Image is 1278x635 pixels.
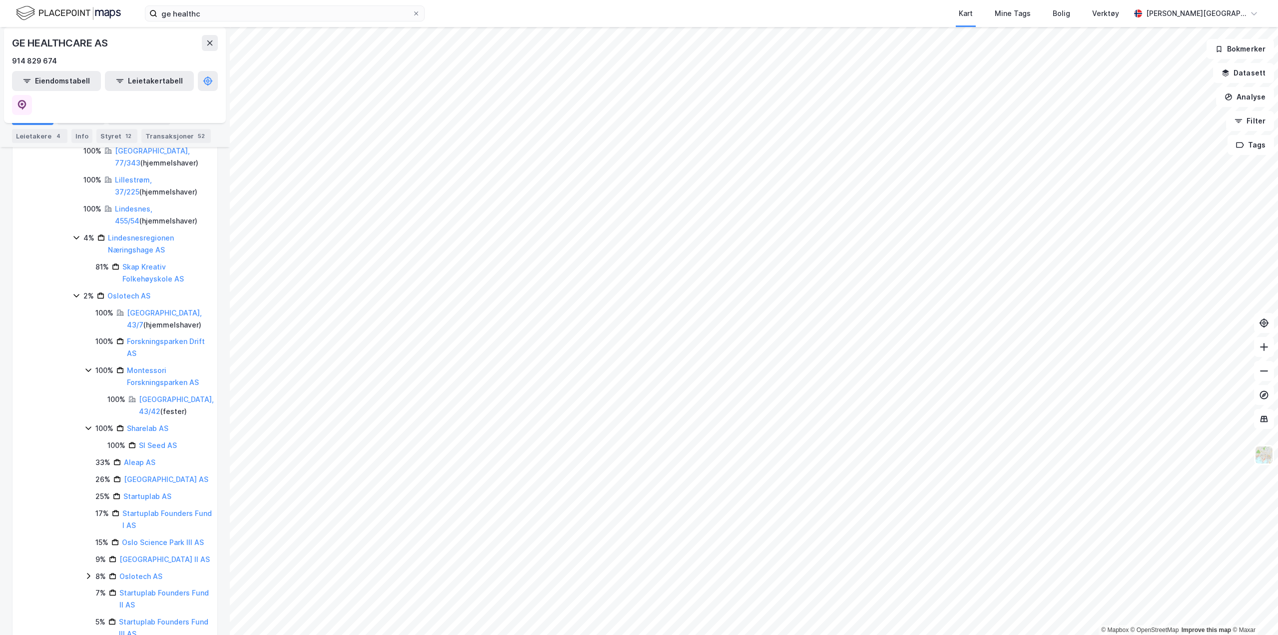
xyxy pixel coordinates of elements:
[53,131,63,141] div: 4
[83,203,101,215] div: 100%
[105,71,194,91] button: Leietakertabell
[139,395,214,415] a: [GEOGRAPHIC_DATA], 43/42
[108,233,174,254] a: Lindesnesregionen Næringshage AS
[83,174,101,186] div: 100%
[122,538,204,546] a: Oslo Science Park III AS
[83,145,101,157] div: 100%
[12,71,101,91] button: Eiendomstabell
[139,393,214,417] div: ( fester )
[107,439,125,451] div: 100%
[107,291,150,300] a: Oslotech AS
[123,492,171,500] a: Startuplab AS
[71,129,92,143] div: Info
[95,335,113,347] div: 100%
[107,393,125,405] div: 100%
[83,290,94,302] div: 2%
[83,232,94,244] div: 4%
[115,145,214,169] div: ( hjemmelshaver )
[95,307,113,319] div: 100%
[95,490,110,502] div: 25%
[95,553,106,565] div: 9%
[95,587,106,599] div: 7%
[123,131,133,141] div: 12
[95,473,110,485] div: 26%
[95,616,105,628] div: 5%
[139,441,177,449] a: Sl Seed AS
[12,55,57,67] div: 914 829 674
[115,175,152,196] a: Lillestrøm, 37/225
[1207,39,1274,59] button: Bokmerker
[959,7,973,19] div: Kart
[127,308,202,329] a: [GEOGRAPHIC_DATA], 43/7
[119,572,162,580] a: Oslotech AS
[16,4,121,22] img: logo.f888ab2527a4732fd821a326f86c7f29.svg
[95,364,113,376] div: 100%
[124,458,155,466] a: Aleap AS
[95,570,106,582] div: 8%
[127,307,214,331] div: ( hjemmelshaver )
[127,337,205,357] a: Forskningsparken Drift AS
[196,131,207,141] div: 52
[1226,111,1274,131] button: Filter
[1228,135,1274,155] button: Tags
[115,204,152,225] a: Lindesnes, 455/54
[96,129,137,143] div: Styret
[1216,87,1274,107] button: Analyse
[1131,626,1179,633] a: OpenStreetMap
[1255,445,1274,464] img: Z
[141,129,211,143] div: Transaksjoner
[119,555,210,563] a: [GEOGRAPHIC_DATA] II AS
[95,536,108,548] div: 15%
[115,174,214,198] div: ( hjemmelshaver )
[1092,7,1119,19] div: Verktøy
[95,422,113,434] div: 100%
[157,6,412,21] input: Søk på adresse, matrikkel, gårdeiere, leietakere eller personer
[95,456,110,468] div: 33%
[122,509,212,529] a: Startuplab Founders Fund I AS
[115,203,214,227] div: ( hjemmelshaver )
[12,129,67,143] div: Leietakere
[1146,7,1246,19] div: [PERSON_NAME][GEOGRAPHIC_DATA]
[12,35,110,51] div: GE HEALTHCARE AS
[127,424,168,432] a: Sharelab AS
[122,262,184,283] a: Skap Kreativ Folkehøyskole AS
[124,475,208,483] a: [GEOGRAPHIC_DATA] AS
[1182,626,1231,633] a: Improve this map
[95,507,109,519] div: 17%
[995,7,1031,19] div: Mine Tags
[1101,626,1129,633] a: Mapbox
[95,261,109,273] div: 81%
[1228,587,1278,635] iframe: Chat Widget
[127,366,199,386] a: Montessori Forskningsparken AS
[119,588,209,609] a: Startuplab Founders Fund II AS
[1053,7,1070,19] div: Bolig
[1213,63,1274,83] button: Datasett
